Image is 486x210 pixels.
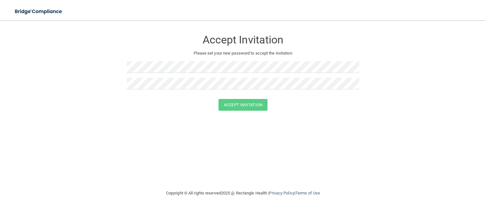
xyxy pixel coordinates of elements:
[269,191,294,195] a: Privacy Policy
[132,49,354,57] p: Please set your new password to accept the invitation
[295,191,320,195] a: Terms of Use
[127,34,359,46] h3: Accept Invitation
[10,5,68,18] img: bridge_compliance_login_screen.278c3ca4.svg
[219,99,267,111] button: Accept Invitation
[127,183,359,203] div: Copyright © All rights reserved 2025 @ Rectangle Health | |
